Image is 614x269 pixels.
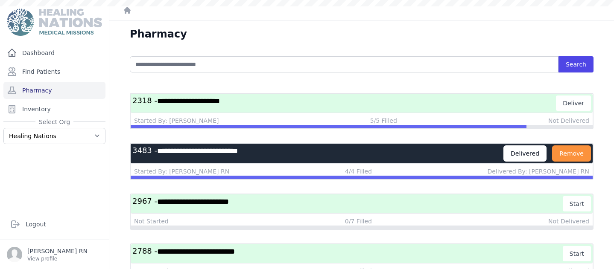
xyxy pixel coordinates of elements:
img: Medical Missions EMR [7,9,102,36]
h3: 2788 - [132,246,563,261]
div: Started By: [PERSON_NAME] [134,116,219,125]
div: 5/5 Filled [370,116,397,125]
div: Started By: [PERSON_NAME] RN [134,167,229,176]
a: Logout [7,216,102,233]
h3: 2967 - [132,196,563,211]
button: Deliver [556,95,591,111]
div: 0/7 Filled [345,217,372,226]
div: 4/4 Filled [345,167,372,176]
h1: Pharmacy [130,27,187,41]
span: Select Org [35,118,73,126]
div: Not Delivered [548,217,589,226]
div: Not Delivered [548,116,589,125]
div: Delivered By: [PERSON_NAME] RN [488,167,589,176]
a: Find Patients [3,63,105,80]
button: Search [558,56,594,72]
button: Remove [552,145,591,162]
a: [PERSON_NAME] RN View profile [7,247,102,262]
button: Start [563,196,591,211]
a: Dashboard [3,44,105,61]
p: View profile [27,255,88,262]
div: Not Started [134,217,169,226]
h3: 2318 - [132,95,556,111]
a: Inventory [3,101,105,118]
div: Delivered [503,145,547,162]
p: [PERSON_NAME] RN [27,247,88,255]
a: Pharmacy [3,82,105,99]
button: Start [563,246,591,261]
h3: 3483 - [132,145,503,162]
